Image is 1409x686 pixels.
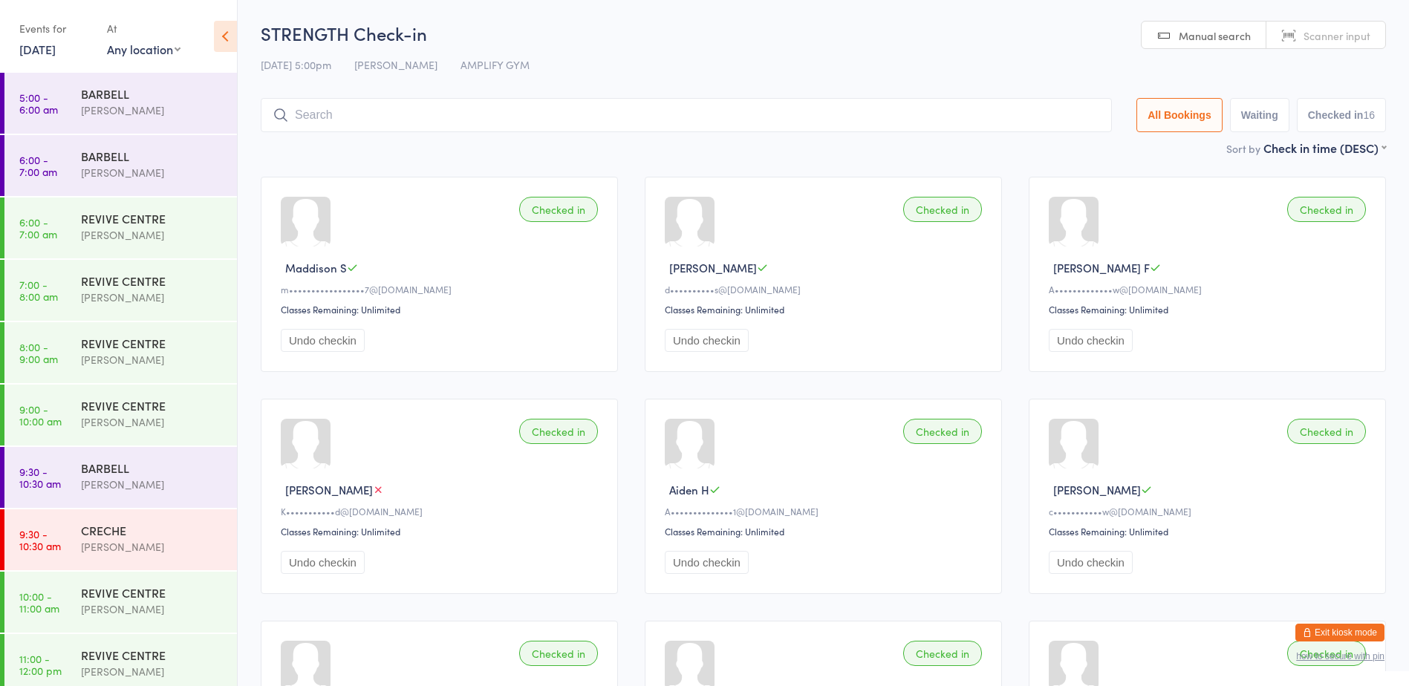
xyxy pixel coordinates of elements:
[4,385,237,445] a: 9:00 -10:00 amREVIVE CENTRE[PERSON_NAME]
[1049,551,1133,574] button: Undo checkin
[1049,525,1370,538] div: Classes Remaining: Unlimited
[665,329,749,352] button: Undo checkin
[519,197,598,222] div: Checked in
[1287,197,1366,222] div: Checked in
[107,41,180,57] div: Any location
[19,403,62,427] time: 9:00 - 10:00 am
[1053,260,1150,275] span: [PERSON_NAME] F
[281,505,602,517] div: K•••••••••••d@[DOMAIN_NAME]
[4,509,237,570] a: 9:30 -10:30 amCRECHE[PERSON_NAME]
[1297,98,1386,132] button: Checked in16
[81,226,224,244] div: [PERSON_NAME]
[1049,283,1370,295] div: A•••••••••••••w@[DOMAIN_NAME]
[1049,505,1370,517] div: c•••••••••••w@[DOMAIN_NAME]
[81,476,224,493] div: [PERSON_NAME]
[669,260,757,275] span: [PERSON_NAME]
[285,482,373,497] span: [PERSON_NAME]
[281,551,365,574] button: Undo checkin
[1230,98,1289,132] button: Waiting
[519,419,598,444] div: Checked in
[81,272,224,289] div: REVIVE CENTRE
[1049,329,1133,352] button: Undo checkin
[261,21,1386,45] h2: STRENGTH Check-in
[4,260,237,321] a: 7:00 -8:00 amREVIVE CENTRE[PERSON_NAME]
[81,335,224,351] div: REVIVE CENTRE
[19,653,62,676] time: 11:00 - 12:00 pm
[665,525,986,538] div: Classes Remaining: Unlimited
[81,351,224,368] div: [PERSON_NAME]
[19,465,61,489] time: 9:30 - 10:30 am
[4,447,237,508] a: 9:30 -10:30 amBARBELL[PERSON_NAME]
[81,148,224,164] div: BARBELL
[261,57,331,72] span: [DATE] 5:00pm
[669,482,709,497] span: Aiden H
[665,505,986,517] div: A••••••••••••••1@[DOMAIN_NAME]
[81,85,224,102] div: BARBELL
[81,414,224,431] div: [PERSON_NAME]
[19,41,56,57] a: [DATE]
[1263,140,1386,156] div: Check in time (DESC)
[19,590,59,614] time: 10:00 - 11:00 am
[1226,141,1260,156] label: Sort by
[1304,28,1370,43] span: Scanner input
[19,278,58,302] time: 7:00 - 8:00 am
[81,460,224,476] div: BARBELL
[665,283,986,295] div: d••••••••••s@[DOMAIN_NAME]
[19,341,58,365] time: 8:00 - 9:00 am
[81,397,224,414] div: REVIVE CENTRE
[19,154,57,177] time: 6:00 - 7:00 am
[4,322,237,383] a: 8:00 -9:00 amREVIVE CENTRE[PERSON_NAME]
[281,303,602,316] div: Classes Remaining: Unlimited
[1049,303,1370,316] div: Classes Remaining: Unlimited
[19,216,57,240] time: 6:00 - 7:00 am
[1296,651,1384,661] button: how to secure with pin
[1295,624,1384,641] button: Exit kiosk mode
[1287,641,1366,666] div: Checked in
[903,419,982,444] div: Checked in
[81,584,224,601] div: REVIVE CENTRE
[4,572,237,633] a: 10:00 -11:00 amREVIVE CENTRE[PERSON_NAME]
[281,329,365,352] button: Undo checkin
[903,197,982,222] div: Checked in
[4,197,237,258] a: 6:00 -7:00 amREVIVE CENTRE[PERSON_NAME]
[665,551,749,574] button: Undo checkin
[461,57,530,72] span: AMPLIFY GYM
[81,210,224,226] div: REVIVE CENTRE
[81,601,224,618] div: [PERSON_NAME]
[1136,98,1223,132] button: All Bookings
[261,98,1112,132] input: Search
[519,641,598,666] div: Checked in
[81,102,224,119] div: [PERSON_NAME]
[81,538,224,555] div: [PERSON_NAME]
[281,525,602,538] div: Classes Remaining: Unlimited
[1287,419,1366,444] div: Checked in
[354,57,437,72] span: [PERSON_NAME]
[81,164,224,181] div: [PERSON_NAME]
[665,303,986,316] div: Classes Remaining: Unlimited
[81,647,224,663] div: REVIVE CENTRE
[19,91,58,115] time: 5:00 - 6:00 am
[19,16,92,41] div: Events for
[4,135,237,196] a: 6:00 -7:00 amBARBELL[PERSON_NAME]
[81,289,224,306] div: [PERSON_NAME]
[1053,482,1141,497] span: [PERSON_NAME]
[281,283,602,295] div: m•••••••••••••••••7@[DOMAIN_NAME]
[903,641,982,666] div: Checked in
[107,16,180,41] div: At
[81,663,224,680] div: [PERSON_NAME]
[1363,109,1375,121] div: 16
[81,522,224,538] div: CRECHE
[4,73,237,134] a: 5:00 -6:00 amBARBELL[PERSON_NAME]
[1179,28,1251,43] span: Manual search
[285,260,347,275] span: Maddison S
[19,528,61,552] time: 9:30 - 10:30 am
